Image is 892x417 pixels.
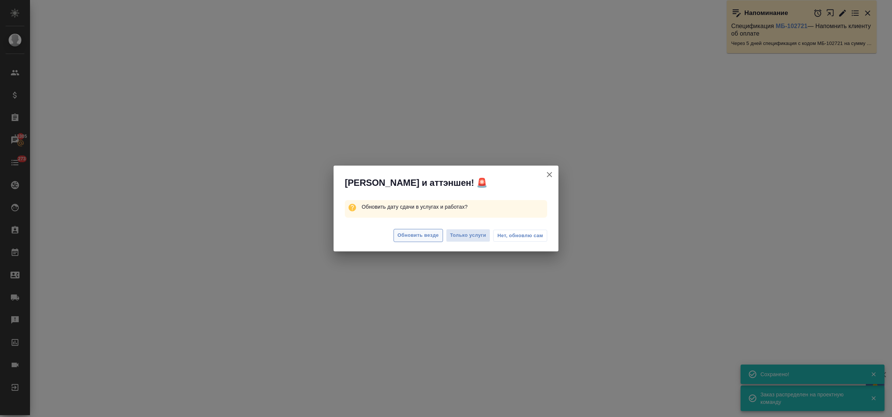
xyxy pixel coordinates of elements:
button: Обновить везде [394,229,443,242]
button: Только услуги [446,229,491,242]
button: Нет, обновлю сам [493,230,547,242]
span: Только услуги [450,231,486,240]
p: Обновить дату сдачи в услугах и работах? [362,200,547,214]
span: Нет, обновлю сам [497,232,543,239]
span: [PERSON_NAME] и аттэншен! 🚨 [345,177,488,189]
span: Обновить везде [398,231,439,240]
